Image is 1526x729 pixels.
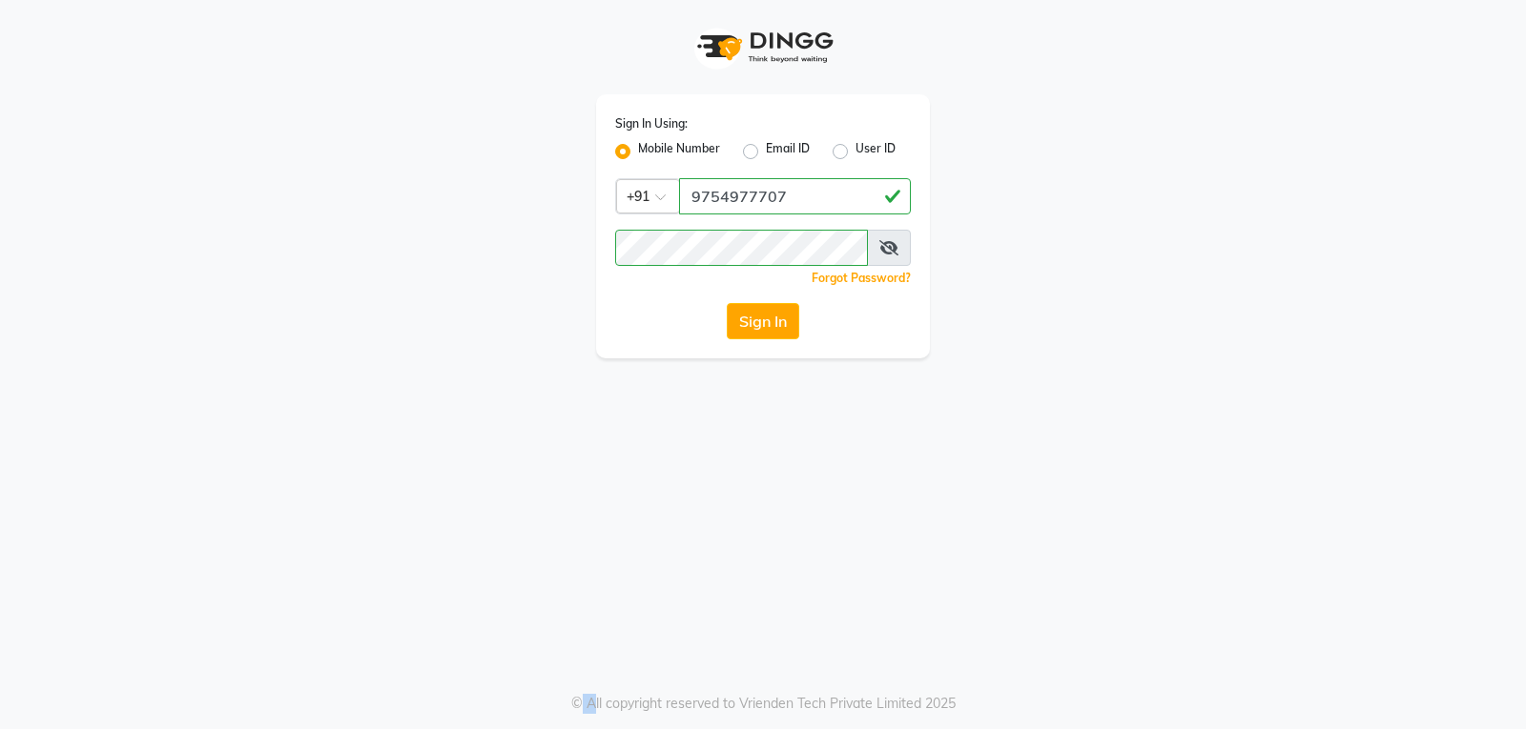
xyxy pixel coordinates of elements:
[727,303,799,339] button: Sign In
[679,178,911,214] input: Username
[615,115,688,132] label: Sign In Using:
[766,140,810,163] label: Email ID
[638,140,720,163] label: Mobile Number
[856,140,896,163] label: User ID
[615,230,868,266] input: Username
[687,19,839,75] img: logo1.svg
[812,271,911,285] a: Forgot Password?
